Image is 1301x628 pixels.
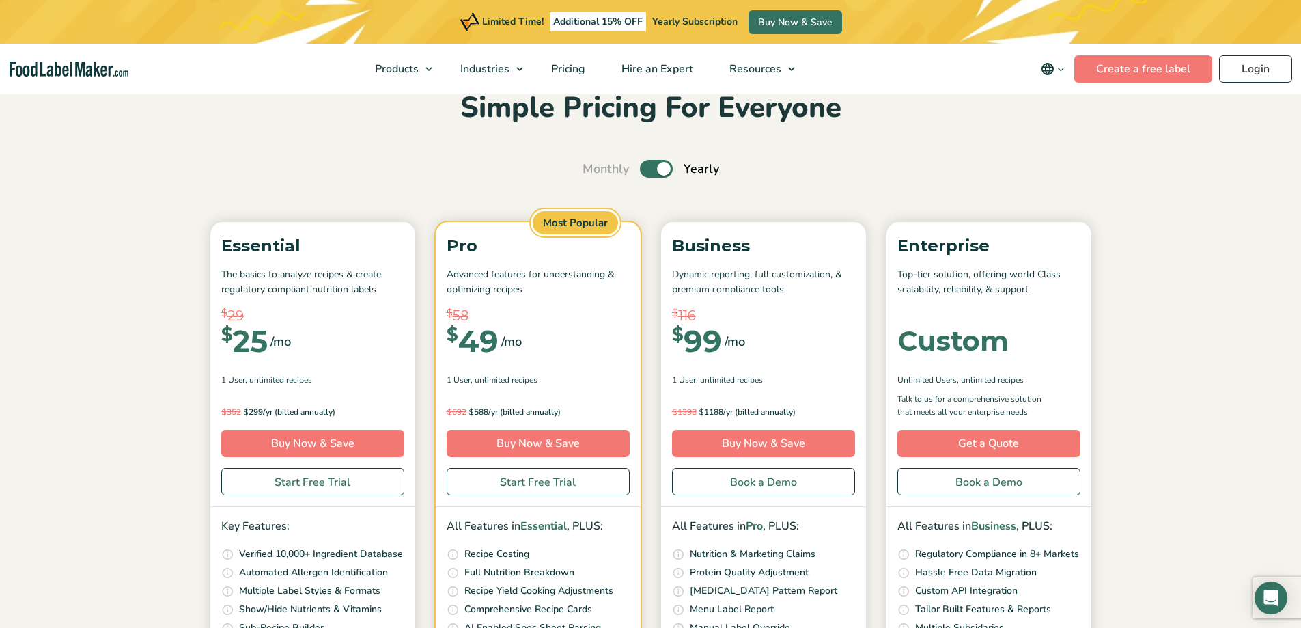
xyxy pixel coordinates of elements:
span: /mo [270,332,291,351]
span: Unlimited Users [897,374,957,386]
div: 99 [672,326,722,356]
p: The basics to analyze recipes & create regulatory compliant nutrition labels [221,267,404,298]
span: , Unlimited Recipes [696,374,763,386]
a: Buy Now & Save [672,430,855,457]
span: Hire an Expert [617,62,695,77]
p: Verified 10,000+ Ingredient Database [239,547,403,562]
a: Start Free Trial [447,468,630,495]
span: 116 [678,305,696,326]
a: Book a Demo [897,468,1080,495]
p: Hassle Free Data Migration [915,565,1037,580]
p: All Features in , PLUS: [447,518,630,536]
p: Regulatory Compliance in 8+ Markets [915,547,1079,562]
a: Buy Now & Save [447,430,630,457]
span: Pro [746,519,763,534]
span: Resources [725,62,783,77]
p: All Features in , PLUS: [672,518,855,536]
span: Products [371,62,420,77]
a: Industries [443,44,530,94]
p: Comprehensive Recipe Cards [464,602,592,617]
span: Business [971,519,1016,534]
p: 588/yr (billed annually) [447,405,630,419]
a: Pricing [533,44,600,94]
a: Create a free label [1074,55,1212,83]
del: 352 [221,407,241,418]
a: Book a Demo [672,468,855,495]
span: Most Popular [531,209,620,237]
p: Advanced features for understanding & optimizing recipes [447,267,630,298]
p: Pro [447,233,630,259]
span: 1 User [672,374,696,386]
h2: Simple Pricing For Everyone [204,90,1098,127]
span: Industries [456,62,511,77]
span: /mo [725,332,745,351]
span: Yearly Subscription [652,15,738,28]
span: $ [672,326,684,344]
p: Talk to us for a comprehensive solution that meets all your enterprise needs [897,393,1054,419]
p: Automated Allergen Identification [239,565,388,580]
span: Limited Time! [482,15,544,28]
span: 1 User [447,374,471,386]
p: Recipe Yield Cooking Adjustments [464,584,613,599]
span: $ [243,407,249,417]
a: Hire an Expert [604,44,708,94]
p: [MEDICAL_DATA] Pattern Report [690,584,837,599]
label: Toggle [640,160,673,178]
p: Essential [221,233,404,259]
span: $ [221,326,233,344]
div: Custom [897,327,1009,355]
a: Buy Now & Save [221,430,404,457]
del: 1398 [672,407,697,418]
span: $ [221,305,227,321]
span: $ [447,407,452,417]
div: 49 [447,326,499,356]
p: 1188/yr (billed annually) [672,405,855,419]
span: $ [468,407,474,417]
p: All Features in , PLUS: [897,518,1080,536]
p: Recipe Costing [464,547,529,562]
span: 29 [227,305,244,326]
p: 299/yr (billed annually) [221,405,404,419]
span: $ [699,407,704,417]
p: Business [672,233,855,259]
a: Resources [712,44,802,94]
span: $ [672,407,677,417]
del: 692 [447,407,466,418]
p: Dynamic reporting, full customization, & premium compliance tools [672,267,855,298]
p: Custom API Integration [915,584,1018,599]
span: $ [672,305,678,321]
span: , Unlimited Recipes [957,374,1024,386]
p: Nutrition & Marketing Claims [690,547,815,562]
p: Full Nutrition Breakdown [464,565,574,580]
span: /mo [501,332,522,351]
div: Open Intercom Messenger [1255,582,1287,614]
p: Enterprise [897,233,1080,259]
p: Show/Hide Nutrients & Vitamins [239,602,382,617]
span: Essential [520,519,567,534]
span: $ [221,407,227,417]
p: Menu Label Report [690,602,774,617]
p: Top-tier solution, offering world Class scalability, reliability, & support [897,267,1080,298]
span: Monthly [583,160,629,178]
span: , Unlimited Recipes [471,374,537,386]
p: Tailor Built Features & Reports [915,602,1051,617]
span: , Unlimited Recipes [245,374,312,386]
span: 1 User [221,374,245,386]
span: Yearly [684,160,719,178]
a: Start Free Trial [221,468,404,495]
span: Additional 15% OFF [550,12,646,31]
p: Multiple Label Styles & Formats [239,584,380,599]
span: 58 [453,305,468,326]
span: $ [447,326,458,344]
a: Products [357,44,439,94]
span: $ [447,305,453,321]
p: Key Features: [221,518,404,536]
div: 25 [221,326,268,356]
a: Login [1219,55,1292,83]
span: Pricing [547,62,587,77]
a: Buy Now & Save [749,10,842,34]
p: Protein Quality Adjustment [690,565,809,580]
a: Get a Quote [897,430,1080,457]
